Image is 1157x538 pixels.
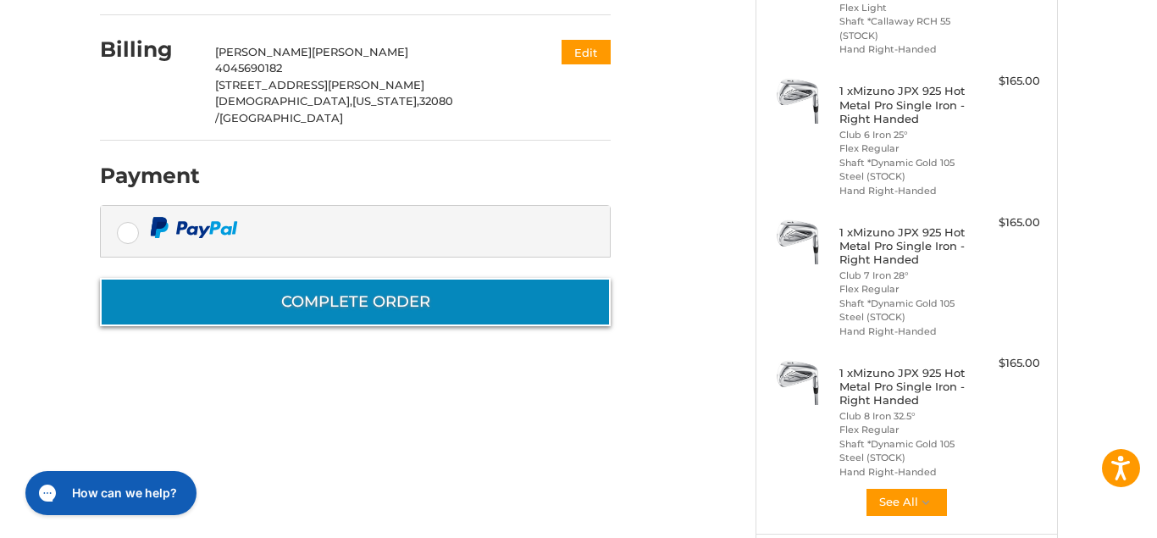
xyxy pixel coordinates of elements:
[839,14,969,42] li: Shaft *Callaway RCH 55 (STOCK)
[562,40,611,64] button: Edit
[100,36,199,63] h2: Billing
[973,73,1040,90] div: $165.00
[17,465,205,521] iframe: Gorgias live chat messenger
[839,184,969,198] li: Hand Right-Handed
[312,45,408,58] span: [PERSON_NAME]
[865,487,949,518] button: See All
[839,1,969,15] li: Flex Light
[839,42,969,57] li: Hand Right-Handed
[839,84,969,125] h4: 1 x Mizuno JPX 925 Hot Metal Pro Single Iron - Right Handed
[839,437,969,465] li: Shaft *Dynamic Gold 105 Steel (STOCK)
[100,278,611,326] button: Complete order
[839,366,969,408] h4: 1 x Mizuno JPX 925 Hot Metal Pro Single Iron - Right Handed
[839,156,969,184] li: Shaft *Dynamic Gold 105 Steel (STOCK)
[215,78,424,92] span: [STREET_ADDRESS][PERSON_NAME]
[215,94,352,108] span: [DEMOGRAPHIC_DATA],
[215,61,282,75] span: 4045690182
[973,355,1040,372] div: $165.00
[150,217,238,238] img: PayPal icon
[215,45,312,58] span: [PERSON_NAME]
[839,423,969,437] li: Flex Regular
[839,465,969,480] li: Hand Right-Handed
[839,282,969,297] li: Flex Regular
[839,409,969,424] li: Club 8 Iron 32.5°
[100,163,200,189] h2: Payment
[973,214,1040,231] div: $165.00
[219,111,343,125] span: [GEOGRAPHIC_DATA]
[839,269,969,283] li: Club 7 Iron 28°
[215,94,453,125] span: 32080 /
[839,297,969,324] li: Shaft *Dynamic Gold 105 Steel (STOCK)
[352,94,419,108] span: [US_STATE],
[839,225,969,267] h4: 1 x Mizuno JPX 925 Hot Metal Pro Single Iron - Right Handed
[839,128,969,142] li: Club 6 Iron 25°
[839,324,969,339] li: Hand Right-Handed
[839,141,969,156] li: Flex Regular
